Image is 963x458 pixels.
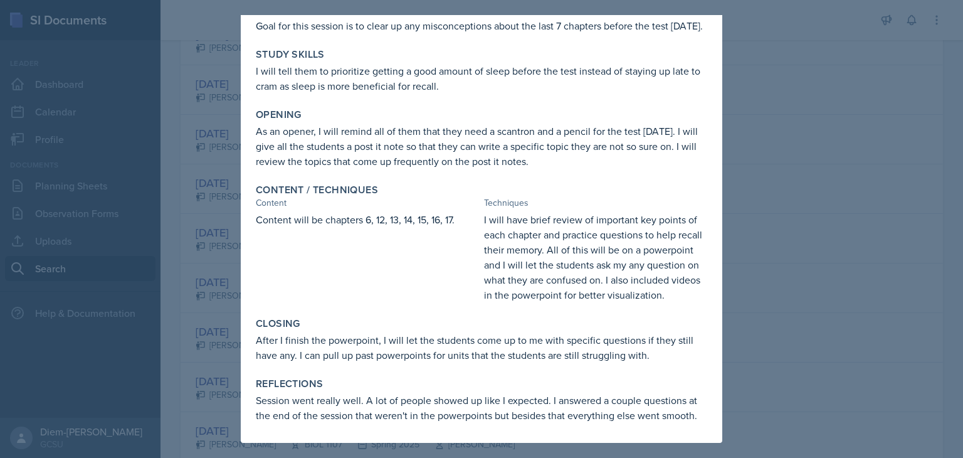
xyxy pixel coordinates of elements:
div: Content [256,196,479,210]
label: Study Skills [256,48,325,61]
label: Content / Techniques [256,184,378,196]
label: Closing [256,317,300,330]
div: Techniques [484,196,707,210]
p: After I finish the powerpoint, I will let the students come up to me with specific questions if t... [256,333,707,363]
p: As an opener, I will remind all of them that they need a scantron and a pencil for the test [DATE... [256,124,707,169]
p: I will have brief review of important key points of each chapter and practice questions to help r... [484,212,707,302]
label: Reflections [256,378,323,390]
p: I will tell them to prioritize getting a good amount of sleep before the test instead of staying ... [256,63,707,93]
p: Session went really well. A lot of people showed up like I expected. I answered a couple question... [256,393,707,423]
p: Content will be chapters 6, 12, 13, 14, 15, 16, 17. [256,212,479,227]
label: Opening [256,109,302,121]
label: Goals [256,3,289,16]
p: Goal for this session is to clear up any misconceptions about the last 7 chapters before the test... [256,18,707,33]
